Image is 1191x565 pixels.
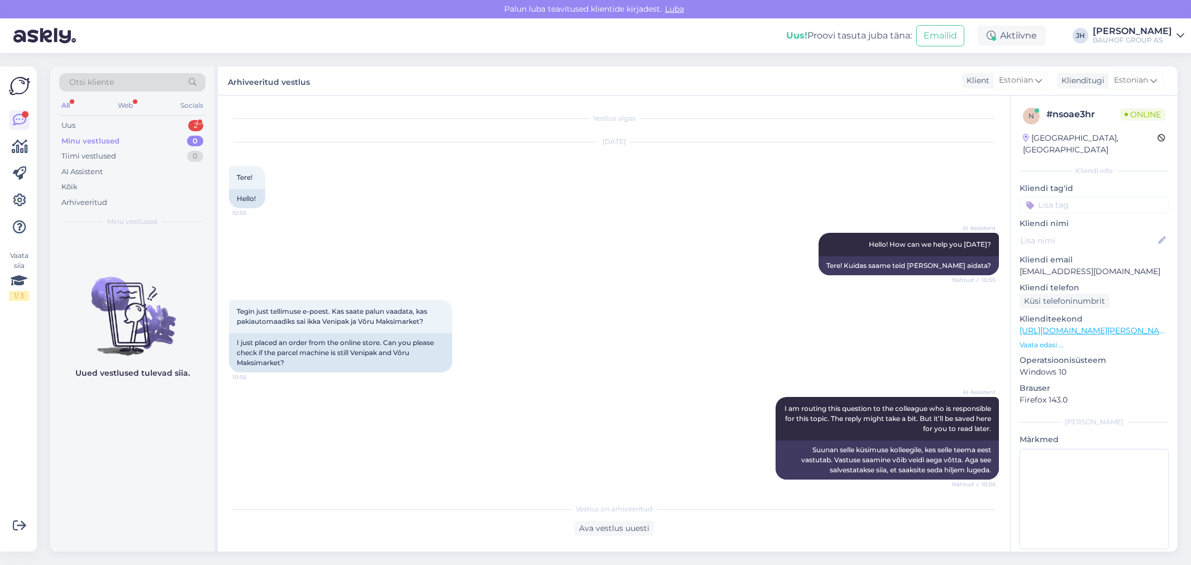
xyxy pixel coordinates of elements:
[75,367,190,379] p: Uued vestlused tulevad siia.
[229,333,452,372] div: I just placed an order from the online store. Can you please check if the parcel machine is still...
[1020,234,1156,247] input: Lisa nimi
[9,75,30,97] img: Askly Logo
[962,75,989,87] div: Klient
[229,137,999,147] div: [DATE]
[228,73,310,88] label: Arhiveeritud vestlus
[952,480,996,489] span: Nähtud ✓ 10:56
[229,189,265,208] div: Hello!
[9,251,29,301] div: Vaata siia
[1057,75,1104,87] div: Klienditugi
[61,120,75,131] div: Uus
[954,388,996,396] span: AI Assistent
[107,217,157,227] span: Minu vestlused
[1020,294,1109,309] div: Küsi telefoninumbrit
[916,25,964,46] button: Emailid
[1020,313,1169,325] p: Klienditeekond
[819,256,999,275] div: Tere! Kuidas saame teid [PERSON_NAME] aidata?
[61,166,103,178] div: AI Assistent
[116,98,135,113] div: Web
[1114,74,1148,87] span: Estonian
[1020,183,1169,194] p: Kliendi tag'id
[786,29,912,42] div: Proovi tasuta juba täna:
[1020,266,1169,277] p: [EMAIL_ADDRESS][DOMAIN_NAME]
[1020,325,1174,336] a: [URL][DOMAIN_NAME][PERSON_NAME]
[237,173,252,181] span: Tere!
[50,257,214,357] img: No chats
[187,136,203,147] div: 0
[61,197,107,208] div: Arhiveeritud
[978,26,1046,46] div: Aktiivne
[187,151,203,162] div: 0
[1093,27,1184,45] a: [PERSON_NAME]BAUHOF GROUP AS
[1020,355,1169,366] p: Operatsioonisüsteem
[1020,166,1169,176] div: Kliendi info
[575,521,654,536] div: Ava vestlus uuesti
[232,373,274,381] span: 10:56
[1093,27,1172,36] div: [PERSON_NAME]
[1020,254,1169,266] p: Kliendi email
[1020,417,1169,427] div: [PERSON_NAME]
[61,151,116,162] div: Tiimi vestlused
[786,30,807,41] b: Uus!
[1093,36,1172,45] div: BAUHOF GROUP AS
[61,136,119,147] div: Minu vestlused
[229,113,999,123] div: Vestlus algas
[59,98,72,113] div: All
[576,504,652,514] span: Vestlus on arhiveeritud
[869,240,991,248] span: Hello! How can we help you [DATE]?
[1020,218,1169,229] p: Kliendi nimi
[232,209,274,217] span: 10:55
[1120,108,1165,121] span: Online
[954,224,996,232] span: AI Assistent
[237,307,429,325] span: Tegin just tellimuse e-poest. Kas saate palun vaadata, kas pakiautomaadiks sai ikka Venipak ja Võ...
[776,440,999,480] div: Suunan selle küsimuse kolleegile, kes selle teema eest vastutab. Vastuse saamine võib veidi aega ...
[1073,28,1088,44] div: JH
[952,276,996,284] span: Nähtud ✓ 10:55
[1020,394,1169,406] p: Firefox 143.0
[1020,382,1169,394] p: Brauser
[1023,132,1157,156] div: [GEOGRAPHIC_DATA], [GEOGRAPHIC_DATA]
[999,74,1033,87] span: Estonian
[178,98,205,113] div: Socials
[188,120,203,131] div: 2
[1020,197,1169,213] input: Lisa tag
[69,76,114,88] span: Otsi kliente
[61,181,78,193] div: Kõik
[1020,340,1169,350] p: Vaata edasi ...
[1020,366,1169,378] p: Windows 10
[785,404,993,433] span: I am routing this question to the colleague who is responsible for this topic. The reply might ta...
[1020,282,1169,294] p: Kliendi telefon
[1029,112,1034,120] span: n
[1046,108,1120,121] div: # nsoae3hr
[662,4,687,14] span: Luba
[9,291,29,301] div: 1 / 3
[1020,434,1169,446] p: Märkmed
